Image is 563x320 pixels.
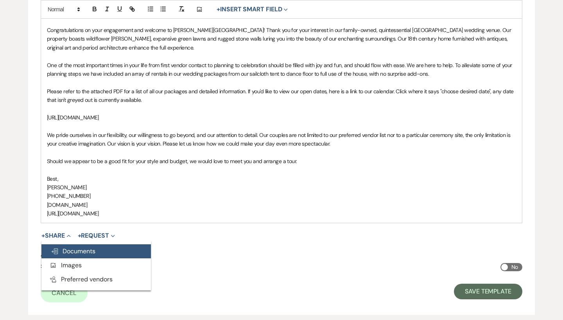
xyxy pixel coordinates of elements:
[41,272,151,286] button: Preferred vendors
[47,132,512,147] span: We pride ourselves in our flexibility, our willingness to go beyond, and our attention to detail....
[47,88,246,95] span: Please refer to the attached PDF for a list of all our packages and detailed information.
[41,258,151,272] button: Images
[41,233,45,239] span: +
[47,175,58,182] span: Best,
[214,5,290,14] button: Insert Smart Field
[47,210,99,217] span: [URL][DOMAIN_NAME]
[41,284,88,302] a: Cancel
[47,201,88,208] span: [DOMAIN_NAME]
[47,62,513,77] span: One of the most important times in your life from first vendor contact to planning to celebration...
[47,114,99,121] span: [URL][DOMAIN_NAME]
[78,233,81,239] span: +
[47,192,90,199] span: [PHONE_NUMBER]
[47,184,87,191] span: [PERSON_NAME]
[41,250,522,258] h4: Automatic Replies
[217,6,220,12] span: +
[41,233,71,239] button: Share
[41,263,104,270] span: Send as an automatic reply
[511,262,518,272] span: No
[47,27,513,51] span: Congratulations on your engagement and welcome to [PERSON_NAME][GEOGRAPHIC_DATA]! Thank you for y...
[41,244,151,258] button: Documents
[51,247,95,255] span: Documents
[454,284,522,299] button: Save Template
[78,233,115,239] button: Request
[47,88,515,103] span: If you'd like to view our open dates, here is a link to our calendar. Click where it says "choose...
[49,261,82,269] span: Images
[47,158,297,165] span: Should we appear to be a good fit for your style and budget, we would love to meet you and arrang...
